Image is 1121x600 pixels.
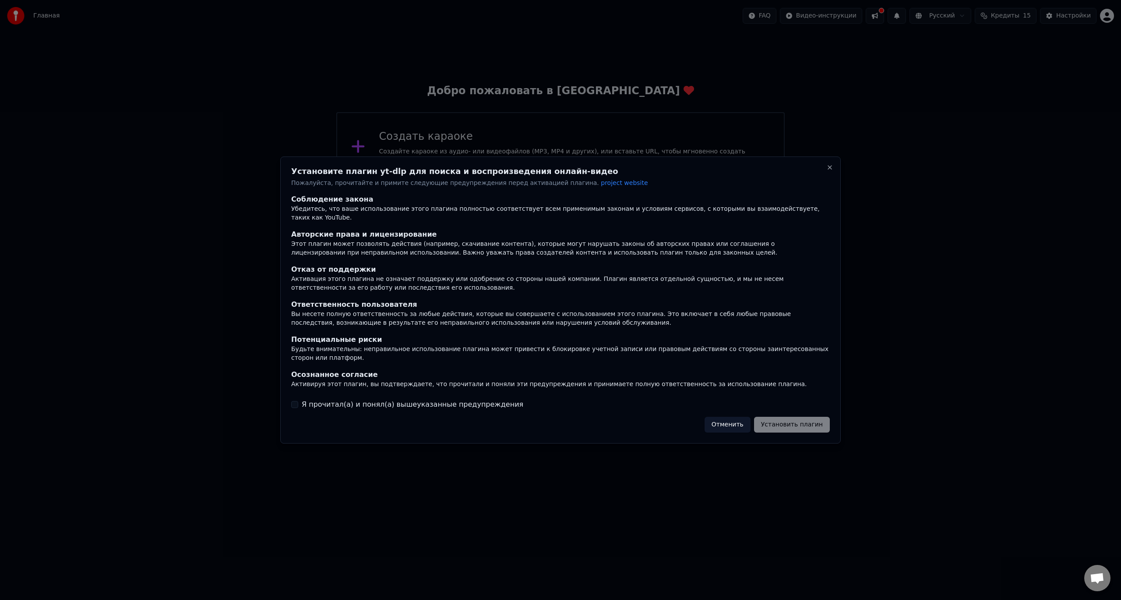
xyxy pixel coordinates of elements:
div: Ответственность пользователя [291,299,830,310]
label: Я прочитал(а) и понял(а) вышеуказанные предупреждения [302,399,523,410]
div: Соблюдение закона [291,195,830,205]
div: Этот плагин может позволять действия (например, скачивание контента), которые могут нарушать зако... [291,240,830,258]
div: Будьте внимательны: неправильное использование плагина может привести к блокировке учетной записи... [291,345,830,362]
p: Пожалуйста, прочитайте и примите следующие предупреждения перед активацией плагина. [291,179,830,188]
h2: Установите плагин yt-dlp для поиска и воспроизведения онлайн-видео [291,167,830,175]
div: Активация этого плагина не означает поддержку или одобрение со стороны нашей компании. Плагин явл... [291,275,830,293]
div: Вы несете полную ответственность за любые действия, которые вы совершаете с использованием этого ... [291,310,830,327]
button: Отменить [705,417,751,433]
div: Убедитесь, что ваше использование этого плагина полностью соответствует всем применимым законам и... [291,205,830,223]
div: Осознанное согласие [291,369,830,380]
div: Авторские права и лицензирование [291,230,830,240]
div: Отказ от поддержки [291,265,830,275]
span: project website [601,179,648,186]
div: Активируя этот плагин, вы подтверждаете, что прочитали и поняли эти предупреждения и принимаете п... [291,380,830,389]
div: Потенциальные риски [291,334,830,345]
